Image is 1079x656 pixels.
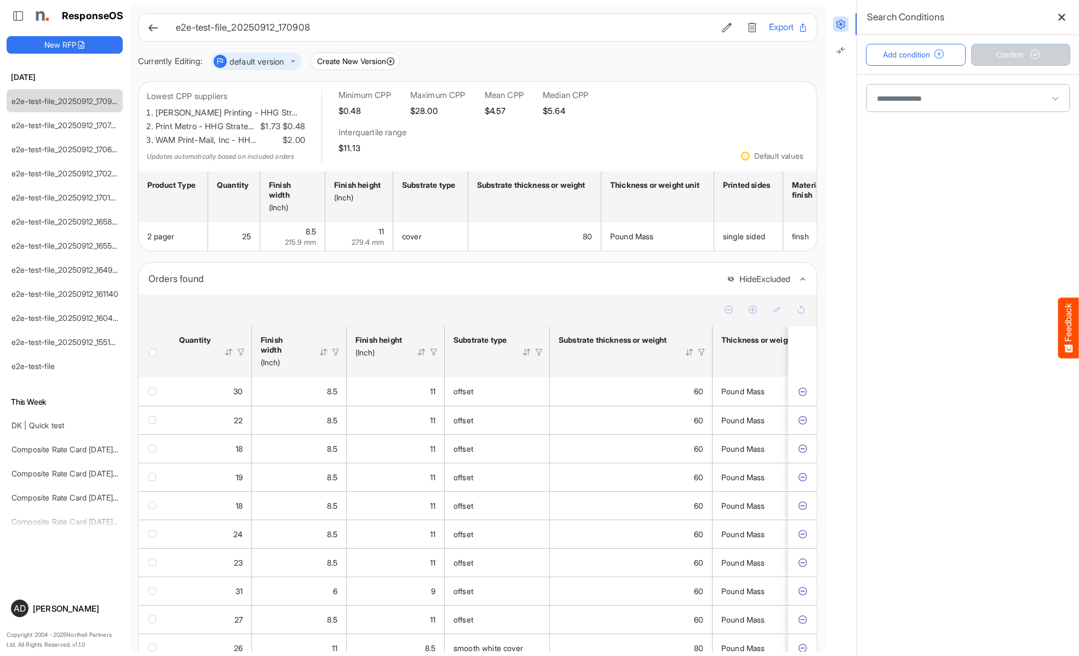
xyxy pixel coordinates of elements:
[713,548,855,577] td: Pound Mass is template cell Column Header httpsnorthellcomontologiesmapping-rulesmaterialhasmater...
[721,501,765,510] span: Pound Mass
[721,387,765,396] span: Pound Mass
[454,643,523,653] span: smooth white cover
[170,548,252,577] td: 23 is template cell Column Header httpsnorthellcomontologiesmapping-rulesorderhasquantity
[332,643,337,653] span: 11
[12,120,120,130] a: e2e-test-file_20250912_170747
[217,180,248,190] div: Quantity
[788,434,819,463] td: bdc4141b-9944-464c-b31c-4718b68d95d6 is template cell Column Header
[306,227,316,236] span: 8.5
[754,152,803,160] div: Default values
[430,530,435,539] span: 11
[694,586,703,596] span: 60
[252,605,347,634] td: 8.5 is template cell Column Header httpsnorthellcomontologiesmapping-rulesmeasurementhasfinishsiz...
[139,406,170,434] td: checkbox
[788,463,819,491] td: 535275fa-e86d-4720-b58a-d4d360e6809d is template cell Column Header
[280,120,305,134] span: $0.48
[477,180,589,190] div: Substrate thickness or weight
[260,222,325,251] td: 8.5 is template cell Column Header httpsnorthellcomontologiesmapping-rulesmeasurementhasfinishsiz...
[252,491,347,520] td: 8.5 is template cell Column Header httpsnorthellcomontologiesmapping-rulesmeasurementhasfinishsiz...
[797,529,808,540] button: Exclude
[694,615,703,624] span: 60
[156,120,305,134] li: Print Metro - HHG Strate…
[721,615,765,624] span: Pound Mass
[550,605,713,634] td: 60 is template cell Column Header httpsnorthellcomontologiesmapping-rulesmaterialhasmaterialthick...
[176,23,710,32] h6: e2e-test-file_20250912_170908
[721,558,765,567] span: Pound Mass
[866,44,966,66] button: Add condition
[378,227,384,236] span: 11
[327,473,337,482] span: 8.5
[723,180,771,190] div: Printed sides
[744,20,760,34] button: Delete
[236,444,243,453] span: 18
[610,180,702,190] div: Thickness or weight unit
[333,586,337,596] span: 6
[269,203,313,212] div: (Inch)
[12,493,191,502] a: Composite Rate Card [DATE] mapping test_deleted
[12,337,119,347] a: e2e-test-file_20250912_155107
[788,548,819,577] td: 2e35a701-0723-40c9-8641-790e31960152 is template cell Column Header
[454,335,508,345] div: Substrate type
[454,586,473,596] span: offset
[12,361,55,371] a: e2e-test-file
[252,377,347,406] td: 8.5 is template cell Column Header httpsnorthellcomontologiesmapping-rulesmeasurementhasfinishsiz...
[170,377,252,406] td: 30 is template cell Column Header httpsnorthellcomontologiesmapping-rulesorderhasquantity
[12,96,122,106] a: e2e-test-file_20250912_170908
[550,463,713,491] td: 60 is template cell Column Header httpsnorthellcomontologiesmapping-rulesmaterialhasmaterialthick...
[713,406,855,434] td: Pound Mass is template cell Column Header httpsnorthellcomontologiesmapping-rulesmaterialhasmater...
[12,265,122,274] a: e2e-test-file_20250912_164942
[783,222,857,251] td: finsh is template cell Column Header httpsnorthellcomontologiesmapping-rulesmanufacturinghassubst...
[454,501,473,510] span: offset
[7,36,123,54] button: New RFP
[694,416,703,425] span: 60
[325,222,393,251] td: 11 is template cell Column Header httpsnorthellcomontologiesmapping-rulesmeasurementhasfinishsize...
[713,491,855,520] td: Pound Mass is template cell Column Header httpsnorthellcomontologiesmapping-rulesmaterialhasmater...
[410,106,466,116] h5: $28.00
[697,347,707,357] div: Filter Icon
[792,232,809,241] span: finsh
[327,615,337,624] span: 8.5
[208,222,260,251] td: 25 is template cell Column Header httpsnorthellcomontologiesmapping-rulesorderhasquantity
[867,9,944,25] h6: Search Conditions
[156,106,305,120] li: [PERSON_NAME] Printing - HHG Str…
[12,145,121,154] a: e2e-test-file_20250912_170636
[713,605,855,634] td: Pound Mass is template cell Column Header httpsnorthellcomontologiesmapping-rulesmaterialhasmater...
[139,605,170,634] td: checkbox
[242,232,251,241] span: 25
[454,387,473,396] span: offset
[550,548,713,577] td: 60 is template cell Column Header httpsnorthellcomontologiesmapping-rulesmaterialhasmaterialthick...
[445,605,550,634] td: offset is template cell Column Header httpsnorthellcomontologiesmapping-rulesmaterialhassubstrate...
[431,586,435,596] span: 9
[429,347,439,357] div: Filter Icon
[430,615,435,624] span: 11
[327,530,337,539] span: 8.5
[550,377,713,406] td: 60 is template cell Column Header httpsnorthellcomontologiesmapping-rulesmaterialhasmaterialthick...
[445,434,550,463] td: offset is template cell Column Header httpsnorthellcomontologiesmapping-rulesmaterialhassubstrate...
[233,387,243,396] span: 30
[601,222,714,251] td: Pound Mass is template cell Column Header httpsnorthellcomontologiesmapping-rulesmaterialhasmater...
[797,643,808,654] button: Exclude
[147,152,294,160] em: Updates automatically based on included orders
[534,347,544,357] div: Filter Icon
[234,615,243,624] span: 27
[445,548,550,577] td: offset is template cell Column Header httpsnorthellcomontologiesmapping-rulesmaterialhassubstrate...
[445,491,550,520] td: offset is template cell Column Header httpsnorthellcomontologiesmapping-rulesmaterialhassubstrate...
[550,520,713,548] td: 60 is template cell Column Header httpsnorthellcomontologiesmapping-rulesmaterialhasmaterialthick...
[310,53,400,70] button: Create New Version
[788,520,819,548] td: 8ae8dfcd-42d8-4e5f-a9df-a47da302b967 is template cell Column Header
[559,335,670,345] div: Substrate thickness or weight
[797,614,808,625] button: Exclude
[445,406,550,434] td: offset is template cell Column Header httpsnorthellcomontologiesmapping-rulesmaterialhassubstrate...
[454,615,473,624] span: offset
[327,501,337,510] span: 8.5
[797,500,808,511] button: Exclude
[12,169,121,178] a: e2e-test-file_20250912_170222
[721,335,813,345] div: Thickness or weight unit
[147,90,305,103] p: Lowest CPP suppliers
[334,193,381,203] div: (Inch)
[33,605,118,613] div: [PERSON_NAME]
[797,586,808,597] button: Exclude
[788,406,819,434] td: 7a831e4f-2499-4ba3-97be-c90f8e061863 is template cell Column Header
[713,577,855,605] td: Pound Mass is template cell Column Header httpsnorthellcomontologiesmapping-rulesmaterialhasmater...
[170,406,252,434] td: 22 is template cell Column Header httpsnorthellcomontologiesmapping-rulesorderhasquantity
